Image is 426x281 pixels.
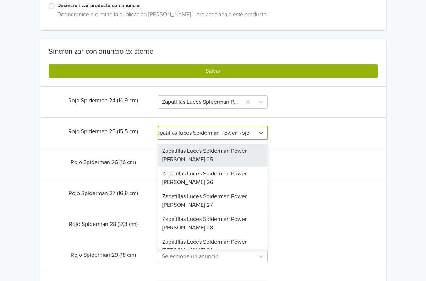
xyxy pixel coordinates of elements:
[49,64,378,78] button: Salvar
[49,220,158,231] div: Rojo Spiderman 28 (17,3 cm)
[49,127,158,139] div: Rojo Spiderman 25 (15,5 cm)
[158,167,268,189] div: Zapatillas Luces Spiderman Power [PERSON_NAME] 26
[158,235,268,258] div: Zapatillas Luces Spiderman Power [PERSON_NAME] 29
[158,144,268,167] div: Zapatillas Luces Spiderman Power [PERSON_NAME] 25
[158,189,268,212] div: Zapatillas Luces Spiderman Power [PERSON_NAME] 27
[49,189,158,200] div: Rojo Spiderman 27 (16,8 cm)
[57,2,378,10] label: Desincronizar producto con anuncio
[54,10,378,22] div: Desincronice o elimine la publicación [PERSON_NAME] Libre asociada a este producto
[158,212,268,235] div: Zapatillas Luces Spiderman Power [PERSON_NAME] 28
[49,96,158,108] div: Rojo Spiderman 24 (14,9 cm)
[49,251,158,262] div: Rojo Spiderman 29 (18 cm)
[49,47,153,56] div: Sincronizar con anuncio existente
[49,158,158,169] div: Rojo Spiderman 26 (16 cm)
